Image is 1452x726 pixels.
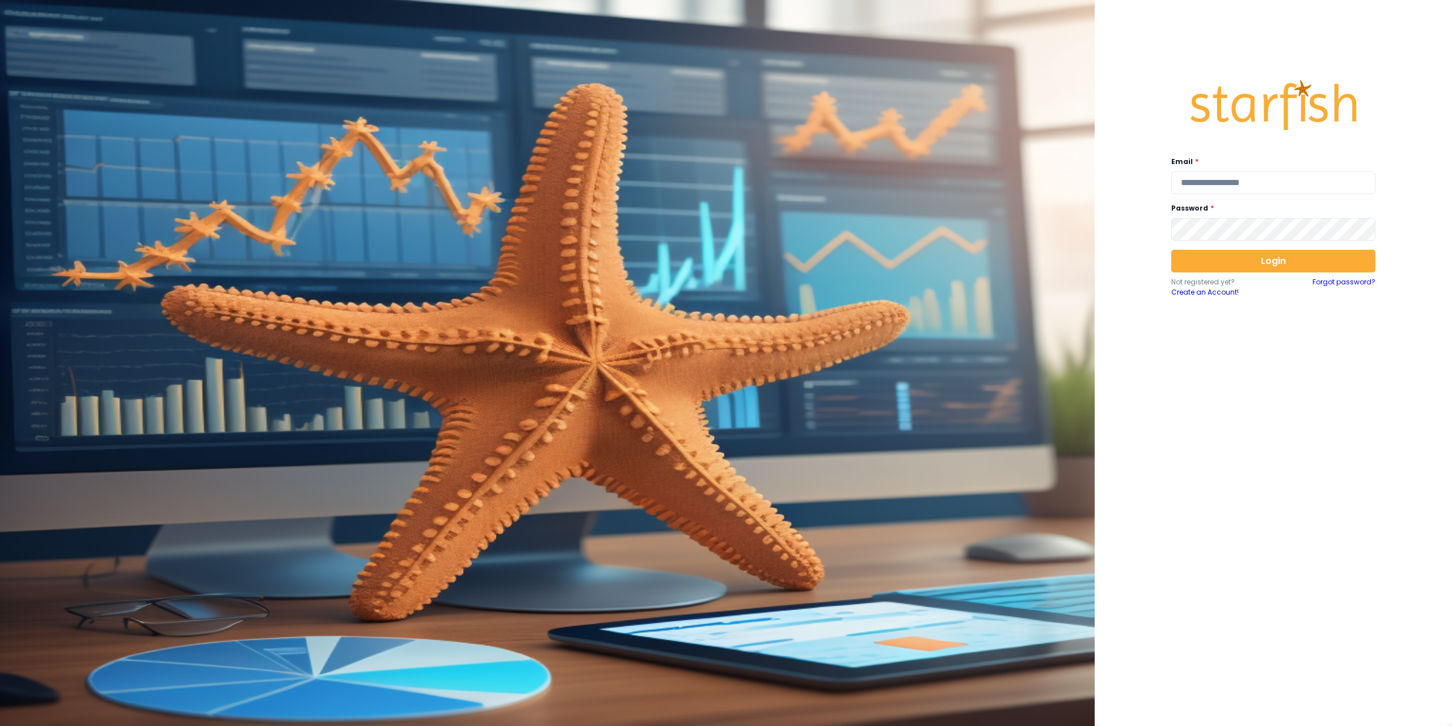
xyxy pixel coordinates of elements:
[1171,203,1369,213] label: Password
[1312,277,1375,297] a: Forgot password?
[1171,157,1369,167] label: Email
[1188,69,1358,141] img: Logo.42cb71d561138c82c4ab.png
[1171,277,1273,287] p: Not registered yet?
[1171,250,1375,272] button: Login
[1171,287,1273,297] a: Create an Account!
